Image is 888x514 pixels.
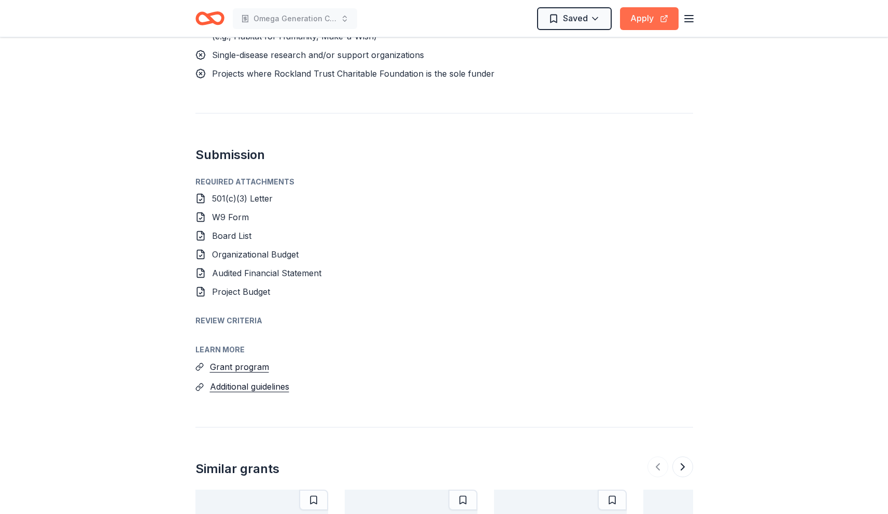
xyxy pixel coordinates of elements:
button: Apply [620,7,679,30]
button: Grant program [210,360,269,374]
span: W9 Form [212,212,249,222]
span: Board List [212,231,251,241]
button: Additional guidelines [210,380,289,393]
button: Saved [537,7,612,30]
span: Single-disease research and/or support organizations [212,50,424,60]
button: Omega Generation Camp 2026 [233,8,357,29]
span: Audited Financial Statement [212,268,321,278]
div: Review Criteria [195,315,693,327]
span: Project Budget [212,287,270,297]
span: 501(c)(3) Letter [212,193,273,204]
a: Home [195,6,224,31]
h2: Submission [195,147,693,163]
div: Required Attachments [195,176,693,188]
div: Similar grants [195,461,279,477]
div: Learn more [195,344,693,356]
span: Projects where Rockland Trust Charitable Foundation is the sole funder [212,68,495,79]
span: Omega Generation Camp 2026 [253,12,336,25]
span: Saved [563,11,588,25]
span: Organizational Budget [212,249,299,260]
